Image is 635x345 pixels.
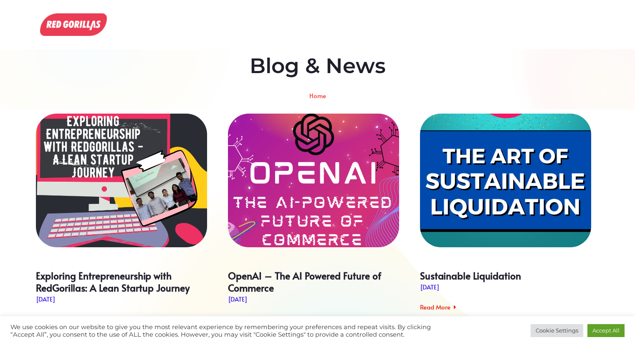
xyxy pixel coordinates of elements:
[36,114,207,247] a: Exploring Entrepreneurship with RedGorillas: A Lean Startup Journey
[309,92,326,99] a: Home
[228,114,399,247] a: OpenAI – The AI Powered Future of Commerce
[420,269,521,282] a: Sustainable Liquidation
[36,294,56,304] div: [DATE]
[228,315,264,324] a: Read More
[420,302,456,312] a: Read More
[51,53,585,79] h2: Blog & News
[228,269,381,294] a: OpenAI – The AI Powered Future of Commerce
[36,315,72,324] a: Read More
[531,324,583,337] a: Cookie Settings
[420,114,591,247] a: Sustainable Liquidation
[10,323,440,338] div: We use cookies on our website to give you the most relevant experience by remembering your prefer...
[420,282,440,292] div: [DATE]
[587,324,625,337] a: Accept All
[228,294,248,304] div: [DATE]
[36,269,190,294] a: Exploring Entrepreneurship with RedGorillas: A Lean Startup Journey
[40,13,107,36] img: Blog Posts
